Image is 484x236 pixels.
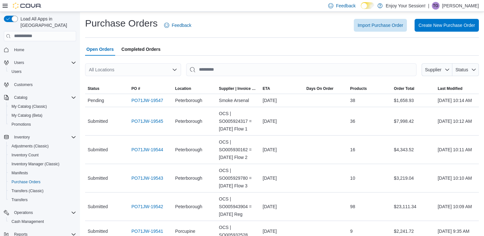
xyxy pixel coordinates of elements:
a: Transfers [9,196,30,204]
button: Home [1,45,79,54]
button: Users [6,67,79,76]
p: [PERSON_NAME] [442,2,479,10]
button: PO # [129,83,173,94]
span: Create New Purchase Order [418,22,475,28]
span: Users [14,60,24,65]
span: Transfers (Classic) [12,188,44,193]
a: PO71JW-19543 [131,174,163,182]
button: My Catalog (Beta) [6,111,79,120]
span: Purchase Orders [12,179,41,185]
button: Adjustments (Classic) [6,142,79,151]
span: Users [9,68,76,75]
div: [DATE] 10:12 AM [435,115,479,128]
div: OCS | SO005929780 = [DATE] Flow 3 [216,164,260,192]
a: PO71JW-19544 [131,146,163,153]
span: My Catalog (Beta) [12,113,43,118]
span: 9 [350,227,353,235]
p: Enjoy Your Session! [386,2,426,10]
span: Transfers [12,197,28,202]
span: Import Purchase Order [358,22,403,28]
span: PO # [131,86,140,91]
button: Catalog [12,94,30,101]
span: TG [433,2,439,10]
span: Peterborough [175,203,202,210]
span: Peterborough [175,146,202,153]
a: PO71JW-19545 [131,117,163,125]
button: Manifests [6,169,79,177]
span: Submitted [88,117,108,125]
span: 16 [350,146,355,153]
span: Submitted [88,203,108,210]
div: $3,219.04 [391,172,435,185]
span: Feedback [172,22,191,28]
a: Inventory Manager (Classic) [9,160,62,168]
button: My Catalog (Classic) [6,102,79,111]
span: Inventory Manager (Classic) [12,161,60,167]
div: [DATE] [260,172,304,185]
button: Transfers [6,195,79,204]
a: PO71JW-19547 [131,97,163,104]
span: Peterborough [175,174,202,182]
div: $4,343.52 [391,143,435,156]
button: Inventory Manager (Classic) [6,160,79,169]
button: Open list of options [172,67,177,72]
span: Submitted [88,227,108,235]
img: Cova [13,3,42,9]
span: Catalog [12,94,76,101]
span: Peterborough [175,117,202,125]
span: Customers [12,81,76,89]
button: Products [348,83,392,94]
div: $7,998.42 [391,115,435,128]
a: Transfers (Classic) [9,187,46,195]
div: [DATE] [260,94,304,107]
span: Purchase Orders [9,178,76,186]
div: OCS | SO005930162 = [DATE] Flow 2 [216,136,260,164]
span: Days On Order [306,86,334,91]
span: Pending [88,97,104,104]
span: Home [14,47,24,52]
div: [DATE] [260,115,304,128]
button: Status [85,83,129,94]
span: My Catalog (Classic) [9,103,76,110]
span: 10 [350,174,355,182]
button: Last Modified [435,83,479,94]
span: Last Modified [438,86,462,91]
span: ETA [263,86,270,91]
button: Inventory [1,133,79,142]
span: Promotions [12,122,31,127]
button: Inventory [12,133,32,141]
button: Operations [12,209,36,216]
div: OCS | SO005943904 = [DATE] Reg [216,193,260,221]
span: Catalog [14,95,27,100]
span: Inventory [12,133,76,141]
button: Supplier | Invoice Number [216,83,260,94]
p: | [428,2,429,10]
div: [DATE] [260,143,304,156]
span: Status [456,67,468,72]
button: Operations [1,208,79,217]
span: Customers [14,82,33,87]
span: Adjustments (Classic) [9,142,76,150]
button: Customers [1,80,79,89]
span: Inventory Manager (Classic) [9,160,76,168]
a: Users [9,68,24,75]
a: PO71JW-19541 [131,227,163,235]
h1: Purchase Orders [85,17,158,30]
span: Location [175,86,191,91]
div: [DATE] 10:14 AM [435,94,479,107]
span: Manifests [12,170,28,176]
span: Products [350,86,367,91]
span: Supplier [425,67,441,72]
span: 98 [350,203,355,210]
a: Feedback [162,19,194,32]
div: Tyler Gamble [432,2,440,10]
span: Cash Management [9,218,76,225]
span: Transfers [9,196,76,204]
span: My Catalog (Beta) [9,112,76,119]
button: Catalog [1,93,79,102]
span: Adjustments (Classic) [12,144,49,149]
button: Create New Purchase Order [415,19,479,32]
span: Open Orders [86,43,114,56]
div: OCS | SO005924317 = [DATE] Flow 1 [216,107,260,135]
span: Operations [12,209,76,216]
